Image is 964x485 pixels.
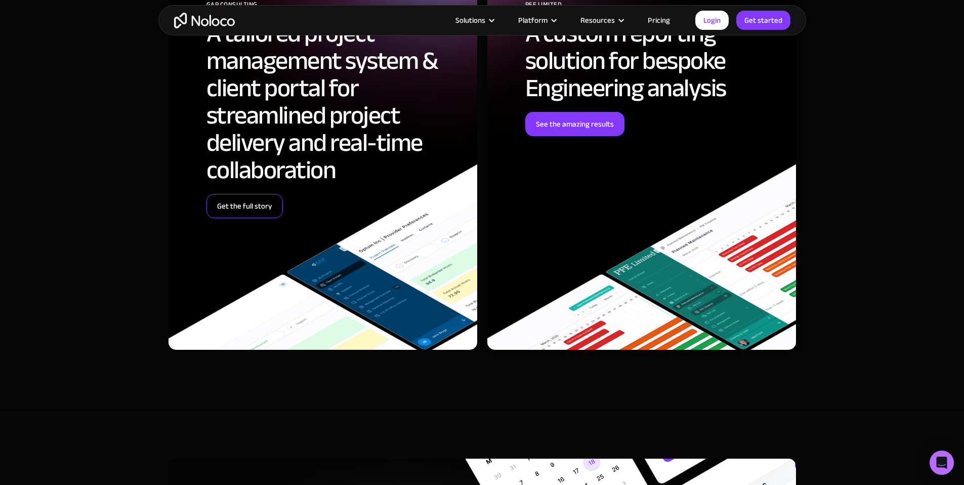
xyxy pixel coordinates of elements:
[525,112,624,136] a: See the amazing results
[443,14,506,27] div: Solutions
[635,14,683,27] a: Pricing
[568,14,635,27] div: Resources
[506,14,568,27] div: Platform
[695,11,729,30] a: Login
[580,14,615,27] div: Resources
[455,14,485,27] div: Solutions
[206,194,283,218] a: Get the full story
[518,14,548,27] div: Platform
[174,13,235,28] a: home
[930,451,954,475] div: Open Intercom Messenger
[736,11,790,30] a: Get started
[525,20,781,102] h2: A custom reporting solution for bespoke Engineering analysis
[206,20,462,184] h2: A tailored project management system & client portal for streamlined project delivery and real-ti...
